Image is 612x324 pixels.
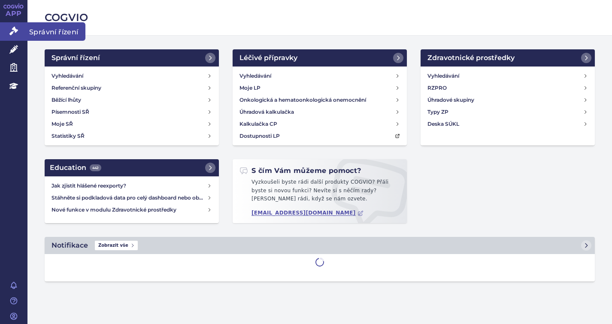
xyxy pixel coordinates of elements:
[236,94,403,106] a: Onkologická a hematoonkologická onemocnění
[427,120,459,128] h4: Deska SÚKL
[427,96,474,104] h4: Úhradové skupiny
[236,106,403,118] a: Úhradová kalkulačka
[427,53,515,63] h2: Zdravotnické prostředky
[427,72,459,80] h4: Vyhledávání
[239,72,271,80] h4: Vyhledávání
[52,53,100,63] h2: Správní řízení
[52,182,207,190] h4: Jak zjistit hlášené reexporty?
[427,84,447,92] h4: RZPRO
[52,84,101,92] h4: Referenční skupiny
[239,96,366,104] h4: Onkologická a hematoonkologická onemocnění
[48,192,215,204] a: Stáhněte si podkladová data pro celý dashboard nebo obrázek grafu v COGVIO App modulu Analytics
[45,237,595,254] a: NotifikaceZobrazit vše
[421,49,595,67] a: Zdravotnické prostředky
[52,72,83,80] h4: Vyhledávání
[424,70,591,82] a: Vyhledávání
[50,163,101,173] h2: Education
[424,118,591,130] a: Deska SÚKL
[45,10,595,25] h2: COGVIO
[424,94,591,106] a: Úhradové skupiny
[427,108,448,116] h4: Typy ZP
[424,106,591,118] a: Typy ZP
[236,82,403,94] a: Moje LP
[48,70,215,82] a: Vyhledávání
[424,82,591,94] a: RZPRO
[48,118,215,130] a: Moje SŘ
[48,82,215,94] a: Referenční skupiny
[48,204,215,216] a: Nové funkce v modulu Zdravotnické prostředky
[239,178,400,207] p: Vyzkoušeli byste rádi další produkty COGVIO? Přáli byste si novou funkci? Nevíte si s něčím rady?...
[52,240,88,251] h2: Notifikace
[48,130,215,142] a: Statistiky SŘ
[251,210,364,216] a: [EMAIL_ADDRESS][DOMAIN_NAME]
[27,22,85,40] span: Správní řízení
[52,96,81,104] h4: Běžící lhůty
[90,164,101,171] span: 442
[239,84,261,92] h4: Moje LP
[48,106,215,118] a: Písemnosti SŘ
[48,180,215,192] a: Jak zjistit hlášené reexporty?
[52,120,73,128] h4: Moje SŘ
[52,108,89,116] h4: Písemnosti SŘ
[236,130,403,142] a: Dostupnosti LP
[239,166,361,176] h2: S čím Vám můžeme pomoct?
[239,132,280,140] h4: Dostupnosti LP
[236,70,403,82] a: Vyhledávání
[52,194,207,202] h4: Stáhněte si podkladová data pro celý dashboard nebo obrázek grafu v COGVIO App modulu Analytics
[52,132,85,140] h4: Statistiky SŘ
[45,49,219,67] a: Správní řízení
[236,118,403,130] a: Kalkulačka CP
[48,94,215,106] a: Běžící lhůty
[95,241,138,250] span: Zobrazit vše
[52,206,207,214] h4: Nové funkce v modulu Zdravotnické prostředky
[239,108,294,116] h4: Úhradová kalkulačka
[239,120,277,128] h4: Kalkulačka CP
[233,49,407,67] a: Léčivé přípravky
[45,159,219,176] a: Education442
[239,53,297,63] h2: Léčivé přípravky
